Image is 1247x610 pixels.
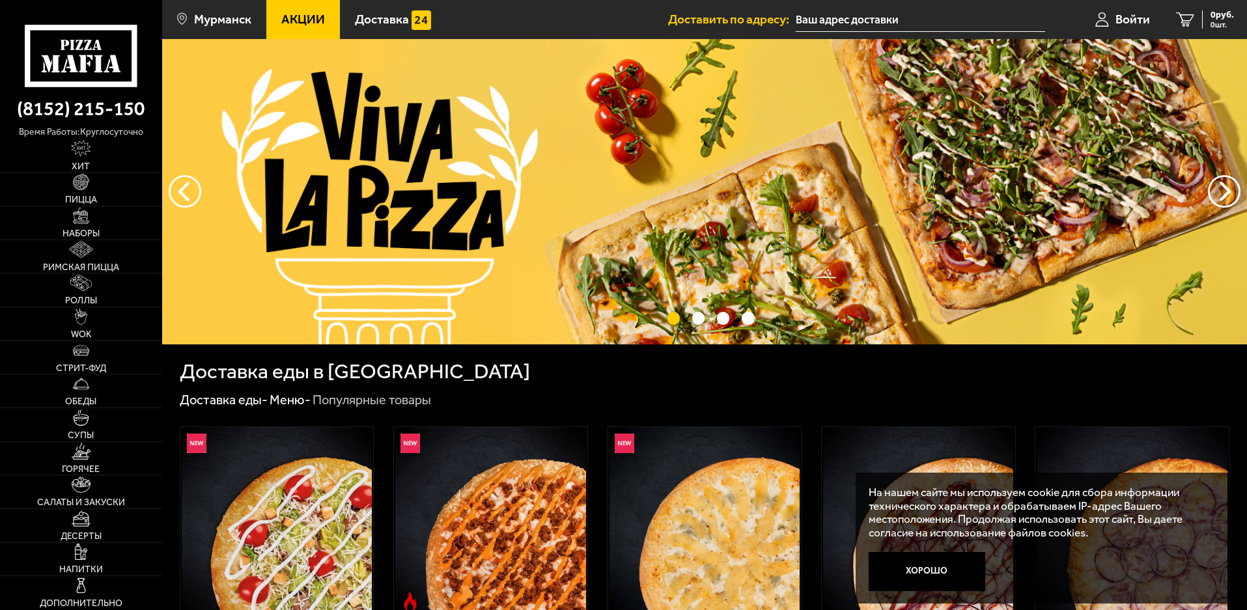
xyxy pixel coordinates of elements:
a: Доставка еды- [180,392,268,408]
img: 15daf4d41897b9f0e9f617042186c801.svg [412,10,431,30]
button: точки переключения [717,312,729,324]
span: Супы [68,431,94,440]
span: Доставить по адресу: [668,13,796,25]
span: Напитки [59,565,103,574]
button: предыдущий [1208,175,1240,208]
button: точки переключения [692,312,705,324]
span: Роллы [65,296,97,305]
span: Дополнительно [40,599,122,608]
img: Новинка [400,434,420,453]
span: Мурманск [194,13,251,25]
span: Римская пицца [43,263,119,272]
button: точки переключения [667,312,680,324]
p: На нашем сайте мы используем cookie для сбора информации технического характера и обрабатываем IP... [869,486,1209,540]
span: Хит [72,162,90,171]
div: Популярные товары [313,392,431,409]
img: Новинка [187,434,206,453]
span: Горячее [62,465,100,474]
span: Войти [1115,13,1150,25]
span: Наборы [63,229,100,238]
span: Доставка [355,13,409,25]
span: 0 шт. [1211,21,1234,29]
span: Десерты [61,532,102,541]
a: Меню- [270,392,311,408]
span: Салаты и закуски [37,498,125,507]
input: Ваш адрес доставки [796,8,1045,32]
h1: Доставка еды в [GEOGRAPHIC_DATA] [180,361,530,382]
button: Хорошо [869,552,986,591]
span: WOK [71,330,91,339]
span: Пицца [65,195,97,204]
span: Стрит-фуд [56,364,106,373]
button: следующий [169,175,201,208]
button: точки переключения [742,312,754,324]
span: Обеды [65,397,96,406]
span: Акции [281,13,325,25]
img: Новинка [615,434,634,453]
span: 0 руб. [1211,10,1234,20]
